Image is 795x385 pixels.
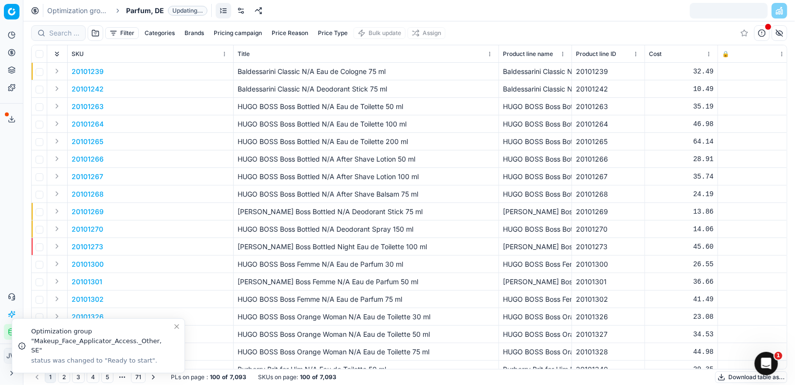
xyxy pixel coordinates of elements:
button: 20101239 [72,67,104,76]
button: 71 [131,371,146,383]
button: Expand [51,240,63,252]
p: HUGO BOSS Boss Bottled N/A Eau de Toilette 100 ml [238,119,495,129]
button: JW [4,348,19,364]
button: 20101263 [72,102,104,111]
div: 44.98 [649,347,714,357]
span: Product line name [503,50,553,58]
div: 20101300 [576,259,641,269]
div: HUGO BOSS Boss Orange Woman N/A Eau de Toilette 30 ml [503,312,568,322]
button: Categories [141,27,179,39]
span: Product line ID [576,50,616,58]
button: 20101265 [72,137,103,147]
button: 20101269 [72,207,104,217]
button: Expand [51,293,63,305]
div: [PERSON_NAME] Boss Bottled Night Eau de Toilette 100 ml [503,242,568,252]
button: Expand all [51,48,63,60]
p: HUGO BOSS Boss Femme N/A Eau de Parfum 30 ml [238,259,495,269]
div: 20101326 [576,312,641,322]
div: 20101268 [576,189,641,199]
div: 13.86 [649,207,714,217]
div: 36.66 [649,277,714,287]
span: Cost [649,50,662,58]
div: status was changed to "Ready to start". [31,356,173,365]
button: Price Type [314,27,351,39]
button: 20101326 [72,312,104,322]
div: HUGO BOSS Boss Bottled N/A Eau de Toilette 100 ml [503,119,568,129]
span: JW [4,348,19,363]
div: : [171,373,246,381]
div: HUGO BOSS Boss Bottled N/A Eau de Toilette 50 ml [503,102,568,111]
button: Expand [51,188,63,200]
button: 20101264 [72,119,104,129]
p: HUGO BOSS Boss Bottled N/A Eau de Toilette 50 ml [238,102,495,111]
button: 20101300 [72,259,104,269]
div: 28.91 [649,154,714,164]
p: HUGO BOSS Boss Orange Woman N/A Eau de Toilette 50 ml [238,330,495,339]
button: Price Reason [268,27,312,39]
strong: 100 [210,373,220,381]
div: Optimization group "Makeup_Face_Applicator_Access._Other, SE" [31,327,173,355]
div: 10.49 [649,84,714,94]
div: Baldessarini Classic N/A Eau de Cologne 75 ml [503,67,568,76]
p: HUGO BOSS Boss Bottled N/A After Shave Lotion 50 ml [238,154,495,164]
button: 20101267 [72,172,103,182]
p: HUGO BOSS Boss Femme N/A Eau de Parfum 75 ml [238,294,495,304]
p: [PERSON_NAME] Boss Femme N/A Eau de Parfum 50 ml [238,277,495,287]
div: 29.35 [649,365,714,374]
p: 20101301 [72,277,102,287]
div: 32.49 [649,67,714,76]
button: Expand [51,65,63,77]
div: HUGO BOSS Boss Femme N/A Eau de Parfum 30 ml [503,259,568,269]
span: PLs on page [171,373,204,381]
span: SKUs on page : [258,373,298,381]
div: 20101301 [576,277,641,287]
button: Expand [51,311,63,322]
div: 20101270 [576,224,641,234]
div: HUGO BOSS Boss Bottled N/A After Shave Lotion 100 ml [503,172,568,182]
div: 20101340 [576,365,641,374]
button: 1 [45,371,56,383]
div: HUGO BOSS Boss Orange Woman N/A Eau de Toilette 50 ml [503,330,568,339]
button: Expand [51,205,63,217]
div: Baldessarini Classic N/A Deodorant Stick 75 ml [503,84,568,94]
nav: pagination [31,370,159,384]
p: [PERSON_NAME] Boss Bottled N/A Deodorant Stick 75 ml [238,207,495,217]
button: Expand [51,118,63,129]
a: Optimization groups [47,6,110,16]
div: 20101239 [576,67,641,76]
button: Expand [51,275,63,287]
div: 26.55 [649,259,714,269]
button: Assign [407,27,445,39]
div: 20101265 [576,137,641,147]
div: [PERSON_NAME] Boss Femme N/A Eau de Parfum 50 ml [503,277,568,287]
span: Title [238,50,250,58]
button: Filter [105,27,139,39]
strong: of [222,373,228,381]
p: Burberry Brit for Him N/A Eau de Toilette 50 ml [238,365,495,374]
div: 64.14 [649,137,714,147]
button: 20101266 [72,154,104,164]
p: [PERSON_NAME] Boss Bottled Night Eau de Toilette 100 ml [238,242,495,252]
p: 20101268 [72,189,104,199]
div: 20101267 [576,172,641,182]
button: Expand [51,223,63,235]
p: 20101302 [72,294,104,304]
button: Expand [51,100,63,112]
button: 20101270 [72,224,103,234]
button: Expand [51,135,63,147]
button: 4 [87,371,99,383]
div: 20101302 [576,294,641,304]
button: Expand [51,170,63,182]
span: Updating... [168,6,207,16]
div: [PERSON_NAME] Boss Bottled N/A Deodorant Stick 75 ml [503,207,568,217]
button: Expand [51,153,63,165]
strong: 7,093 [320,373,336,381]
div: HUGO BOSS Boss Bottled N/A After Shave Lotion 50 ml [503,154,568,164]
div: HUGO BOSS Boss Bottled N/A Deodorant Spray 150 ml [503,224,568,234]
span: Parfum, DE [126,6,164,16]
